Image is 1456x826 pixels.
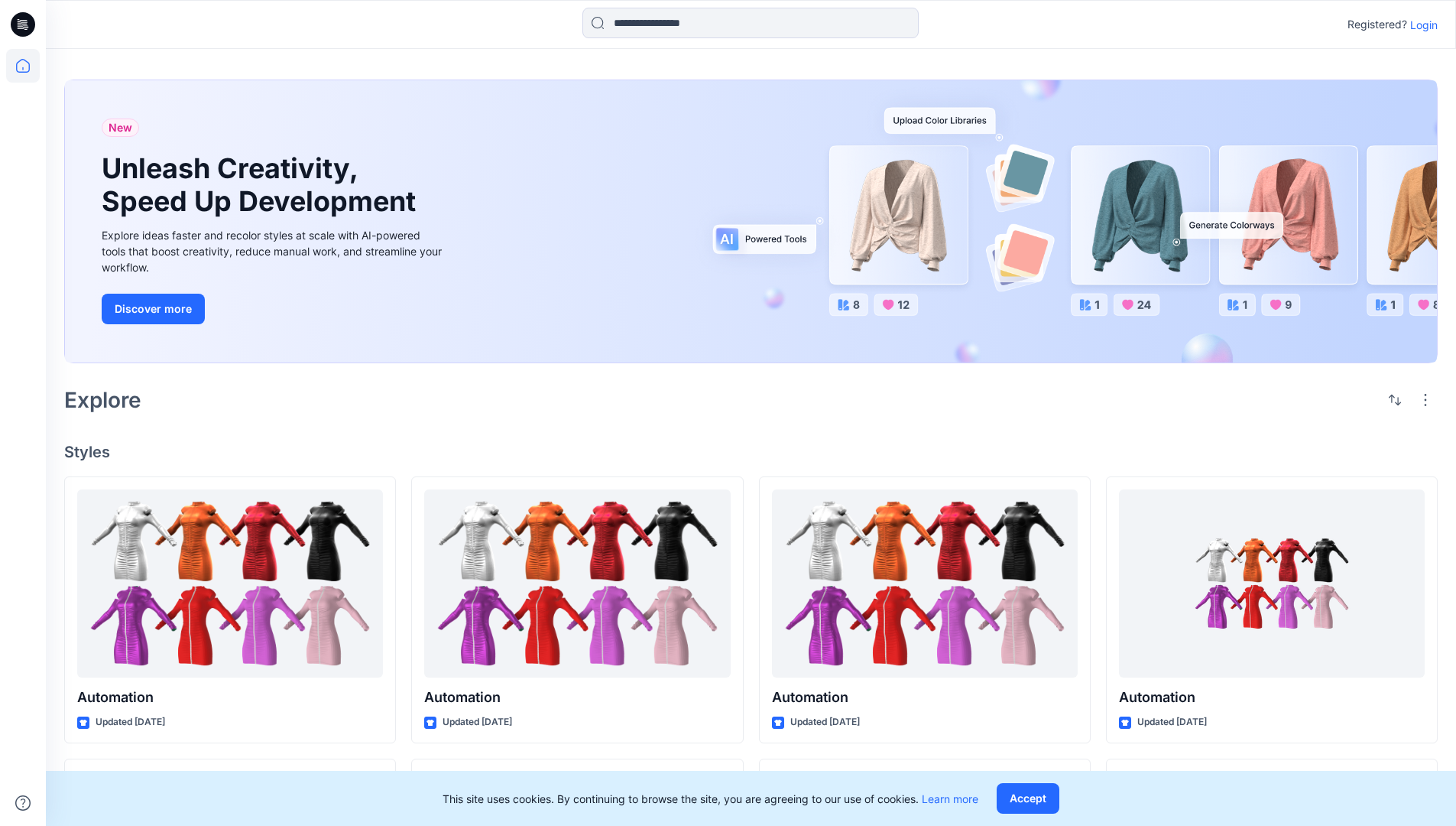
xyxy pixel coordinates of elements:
[772,489,1078,678] a: Automation
[443,791,978,807] p: This site uses cookies. By continuing to browse the site, you are agreeing to our use of cookies.
[102,294,446,324] a: Discover more
[424,687,730,708] p: Automation
[77,687,383,708] p: Automation
[102,152,423,218] h1: Unleash Creativity, Speed Up Development
[443,714,512,730] p: Updated [DATE]
[1410,17,1438,33] p: Login
[772,687,1078,708] p: Automation
[102,294,205,324] button: Discover more
[1119,489,1425,678] a: Automation
[77,489,383,678] a: Automation
[922,792,978,805] a: Learn more
[424,489,730,678] a: Automation
[96,714,165,730] p: Updated [DATE]
[64,443,1438,461] h4: Styles
[102,227,446,275] div: Explore ideas faster and recolor styles at scale with AI-powered tools that boost creativity, red...
[109,119,132,137] span: New
[997,783,1059,814] button: Accept
[1119,687,1425,708] p: Automation
[790,714,860,730] p: Updated [DATE]
[1137,714,1207,730] p: Updated [DATE]
[1347,15,1407,34] p: Registered?
[64,388,141,412] h2: Explore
